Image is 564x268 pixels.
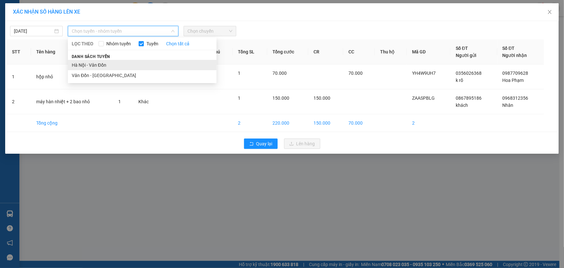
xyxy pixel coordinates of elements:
[272,71,287,76] span: 70.000
[267,114,308,132] td: 220.000
[503,95,528,101] span: 0968312356
[144,40,161,47] span: Tuyến
[343,39,375,64] th: CC
[256,140,272,147] span: Quay lại
[267,39,308,64] th: Tổng cước
[503,78,524,83] span: Hoa Phạm
[233,114,267,132] td: 2
[456,46,468,51] span: Số ĐT
[171,29,175,33] span: down
[308,39,343,64] th: CR
[7,39,31,64] th: STT
[284,139,320,149] button: uploadLên hàng
[68,70,217,81] li: Vân Đồn - [GEOGRAPHIC_DATA]
[13,9,80,15] span: XÁC NHẬN SỐ HÀNG LÊN XE
[233,39,267,64] th: Tổng SL
[272,95,289,101] span: 150.000
[343,114,375,132] td: 70.000
[456,103,468,108] span: khách
[547,9,552,15] span: close
[456,95,482,101] span: 0867895186
[104,40,133,47] span: Nhóm tuyến
[14,28,53,35] input: 13/10/2025
[244,139,278,149] button: rollbackQuay lại
[119,99,121,104] span: 1
[348,71,363,76] span: 70.000
[412,95,435,101] span: ZAASPBLG
[456,53,476,58] span: Người gửi
[412,71,436,76] span: YH4W9UH7
[407,114,451,132] td: 2
[503,46,515,51] span: Số ĐT
[68,54,114,60] span: Danh sách tuyến
[133,89,160,114] td: Khác
[314,95,330,101] span: 150.000
[31,89,113,114] td: máy hàn nhiệt + 2 bao nhỏ
[407,39,451,64] th: Mã GD
[31,64,113,89] td: hộp nhỏ
[456,78,463,83] span: k rõ
[68,60,217,70] li: Hà Nội - Vân Đồn
[31,39,113,64] th: Tên hàng
[249,141,254,147] span: rollback
[72,26,175,36] span: Chọn tuyến - nhóm tuyến
[503,71,528,76] span: 0987709628
[31,114,113,132] td: Tổng cộng
[187,26,232,36] span: Chọn chuyến
[7,89,31,114] td: 2
[375,39,407,64] th: Thu hộ
[541,3,559,21] button: Close
[166,40,189,47] a: Chọn tất cả
[503,103,514,108] span: Nhân
[238,95,240,101] span: 1
[308,114,343,132] td: 150.000
[503,53,527,58] span: Người nhận
[72,40,93,47] span: LỌC THEO
[238,71,240,76] span: 1
[456,71,482,76] span: 0356026368
[7,64,31,89] td: 1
